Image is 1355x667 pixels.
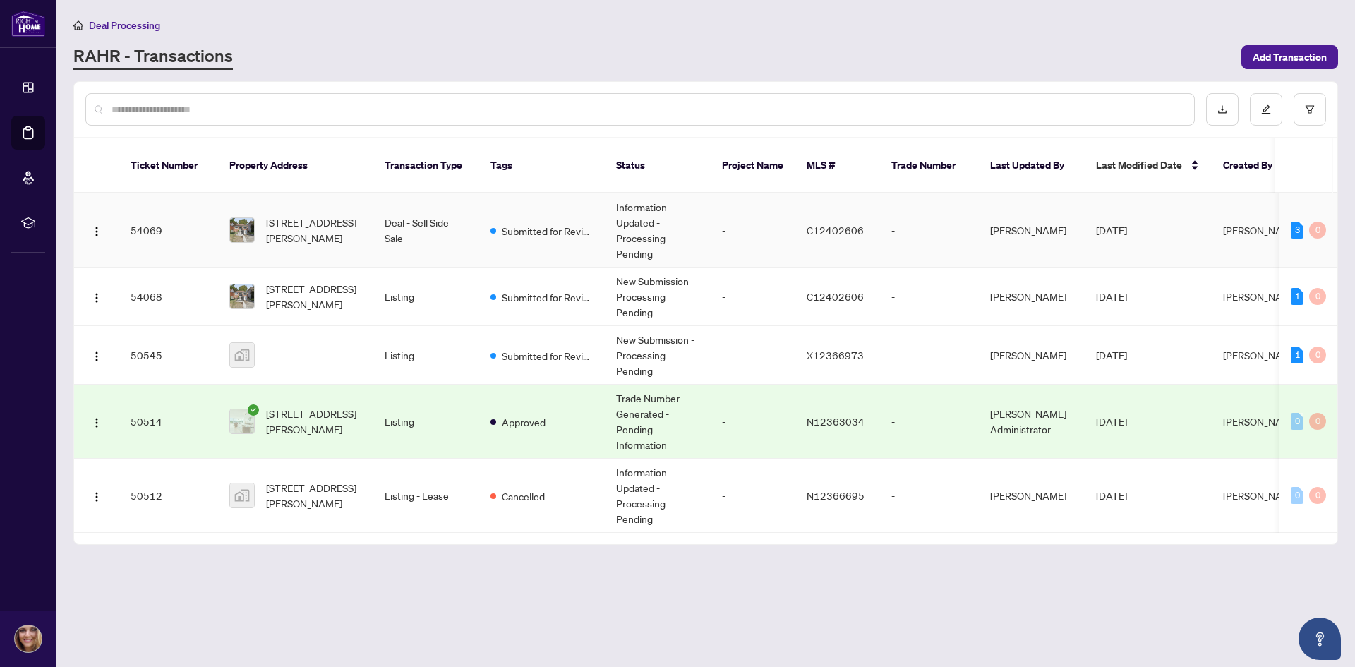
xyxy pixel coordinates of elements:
[880,138,979,193] th: Trade Number
[91,351,102,362] img: Logo
[1223,349,1299,361] span: [PERSON_NAME]
[1223,415,1299,428] span: [PERSON_NAME]
[979,138,1085,193] th: Last Updated By
[1217,104,1227,114] span: download
[373,326,479,385] td: Listing
[605,138,711,193] th: Status
[711,193,795,268] td: -
[119,268,218,326] td: 54068
[1309,288,1326,305] div: 0
[880,326,979,385] td: -
[73,44,233,70] a: RAHR - Transactions
[91,491,102,503] img: Logo
[711,326,795,385] td: -
[880,268,979,326] td: -
[85,219,108,241] button: Logo
[795,138,880,193] th: MLS #
[266,480,362,511] span: [STREET_ADDRESS][PERSON_NAME]
[1206,93,1239,126] button: download
[502,488,545,504] span: Cancelled
[91,417,102,428] img: Logo
[230,409,254,433] img: thumbnail-img
[266,215,362,246] span: [STREET_ADDRESS][PERSON_NAME]
[1253,46,1327,68] span: Add Transaction
[807,349,864,361] span: X12366973
[1212,138,1296,193] th: Created By
[1096,290,1127,303] span: [DATE]
[266,281,362,312] span: [STREET_ADDRESS][PERSON_NAME]
[91,292,102,304] img: Logo
[11,11,45,37] img: logo
[979,193,1085,268] td: [PERSON_NAME]
[119,193,218,268] td: 54069
[502,348,594,363] span: Submitted for Review
[1085,138,1212,193] th: Last Modified Date
[1291,347,1303,363] div: 1
[218,138,373,193] th: Property Address
[807,224,864,236] span: C12402606
[1096,157,1182,173] span: Last Modified Date
[979,326,1085,385] td: [PERSON_NAME]
[1309,413,1326,430] div: 0
[89,19,160,32] span: Deal Processing
[1309,222,1326,239] div: 0
[605,193,711,268] td: Information Updated - Processing Pending
[373,268,479,326] td: Listing
[373,385,479,459] td: Listing
[880,459,979,533] td: -
[85,285,108,308] button: Logo
[1096,489,1127,502] span: [DATE]
[230,343,254,367] img: thumbnail-img
[605,326,711,385] td: New Submission - Processing Pending
[711,138,795,193] th: Project Name
[502,223,594,239] span: Submitted for Review
[711,385,795,459] td: -
[711,459,795,533] td: -
[373,138,479,193] th: Transaction Type
[230,218,254,242] img: thumbnail-img
[85,484,108,507] button: Logo
[1223,290,1299,303] span: [PERSON_NAME]
[230,483,254,507] img: thumbnail-img
[15,625,42,652] img: Profile Icon
[1096,224,1127,236] span: [DATE]
[373,459,479,533] td: Listing - Lease
[119,138,218,193] th: Ticket Number
[605,268,711,326] td: New Submission - Processing Pending
[807,290,864,303] span: C12402606
[266,406,362,437] span: [STREET_ADDRESS][PERSON_NAME]
[1291,288,1303,305] div: 1
[1096,415,1127,428] span: [DATE]
[1294,93,1326,126] button: filter
[979,459,1085,533] td: [PERSON_NAME]
[502,289,594,305] span: Submitted for Review
[880,385,979,459] td: -
[807,415,865,428] span: N12363034
[711,268,795,326] td: -
[502,414,546,430] span: Approved
[979,385,1085,459] td: [PERSON_NAME] Administrator
[1291,413,1303,430] div: 0
[807,489,865,502] span: N12366695
[373,193,479,268] td: Deal - Sell Side Sale
[85,410,108,433] button: Logo
[1309,347,1326,363] div: 0
[85,344,108,366] button: Logo
[979,268,1085,326] td: [PERSON_NAME]
[880,193,979,268] td: -
[230,284,254,308] img: thumbnail-img
[119,326,218,385] td: 50545
[605,385,711,459] td: Trade Number Generated - Pending Information
[1299,618,1341,660] button: Open asap
[1291,222,1303,239] div: 3
[1291,487,1303,504] div: 0
[248,404,259,416] span: check-circle
[119,459,218,533] td: 50512
[1250,93,1282,126] button: edit
[119,385,218,459] td: 50514
[479,138,605,193] th: Tags
[1309,487,1326,504] div: 0
[1261,104,1271,114] span: edit
[91,226,102,237] img: Logo
[1241,45,1338,69] button: Add Transaction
